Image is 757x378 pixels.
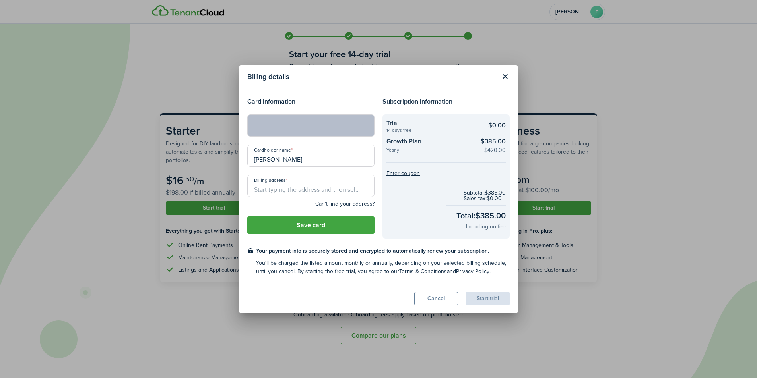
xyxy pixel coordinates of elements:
checkout-summary-item-description: 14 days free [386,128,476,133]
modal-title: Billing details [247,69,496,85]
a: Privacy Policy [456,267,489,276]
checkout-summary-item-description: Yearly [386,148,476,154]
checkout-subtotal-item: Sales tax: $0.00 [464,196,506,201]
iframe: Secure card payment input frame [252,121,369,129]
button: Save card [247,216,375,234]
checkout-total-secondary: Including no fee [466,222,506,231]
h4: Card information [247,97,375,106]
checkout-summary-item-title: Growth Plan [386,137,476,148]
input: Start typing the address and then select from the dropdown [247,175,375,197]
checkout-summary-item-title: Trial [386,118,476,128]
checkout-subtotal-item: Subtotal: $385.00 [464,190,506,196]
checkout-total-main: Total: $385.00 [456,210,506,222]
checkout-terms-secondary: You'll be charged the listed amount monthly or annually, depending on your selected billing sched... [256,259,510,276]
checkout-terms-main: Your payment info is securely stored and encrypted to automatically renew your subscription. [256,247,510,255]
button: Enter coupon [386,171,420,176]
button: Cancel [414,292,458,305]
button: Close modal [498,70,512,83]
h4: Subscription information [382,97,510,106]
checkout-summary-item-main-price: $385.00 [481,137,506,146]
a: Terms & Conditions [399,267,447,276]
checkout-summary-item-main-price: $0.00 [488,121,506,130]
button: Can't find your address? [315,200,375,208]
checkout-summary-item-old-price: $420.00 [484,146,506,154]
